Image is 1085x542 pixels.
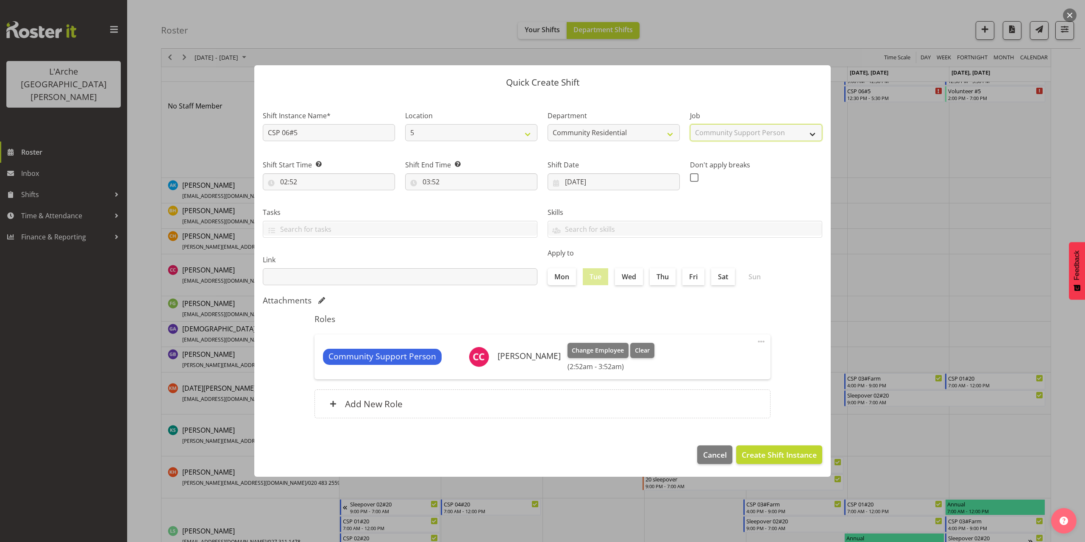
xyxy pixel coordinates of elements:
h6: [PERSON_NAME] [498,351,561,361]
input: Click to select... [405,173,537,190]
button: Feedback - Show survey [1069,242,1085,300]
input: Search for skills [548,222,822,236]
button: Cancel [697,445,732,464]
label: Wed [615,268,643,285]
img: crissandra-cruz10327.jpg [469,347,489,367]
label: Tue [583,268,608,285]
h5: Attachments [263,295,312,306]
label: Thu [650,268,676,285]
h6: (2:52am - 3:52am) [568,362,654,371]
label: Shift Instance Name* [263,111,395,121]
input: Click to select... [548,173,680,190]
label: Mon [548,268,576,285]
label: Shift End Time [405,160,537,170]
h5: Roles [314,314,771,324]
img: help-xxl-2.png [1060,517,1068,525]
button: Clear [630,343,654,358]
label: Apply to [548,248,822,258]
span: Feedback [1073,250,1081,280]
label: Skills [548,207,822,217]
h6: Add New Role [345,398,403,409]
button: Create Shift Instance [736,445,822,464]
input: Search for tasks [263,222,537,236]
label: Tasks [263,207,537,217]
span: Create Shift Instance [742,449,817,460]
span: Clear [635,346,650,355]
label: Shift Start Time [263,160,395,170]
label: Sat [711,268,735,285]
p: Quick Create Shift [263,78,822,87]
input: Click to select... [263,173,395,190]
label: Job [690,111,822,121]
label: Fri [682,268,704,285]
label: Department [548,111,680,121]
button: Change Employee [568,343,629,358]
label: Location [405,111,537,121]
span: Community Support Person [328,350,436,363]
span: Change Employee [572,346,624,355]
label: Sun [742,268,768,285]
label: Link [263,255,537,265]
input: Shift Instance Name [263,124,395,141]
span: Cancel [703,449,727,460]
label: Don't apply breaks [690,160,822,170]
label: Shift Date [548,160,680,170]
